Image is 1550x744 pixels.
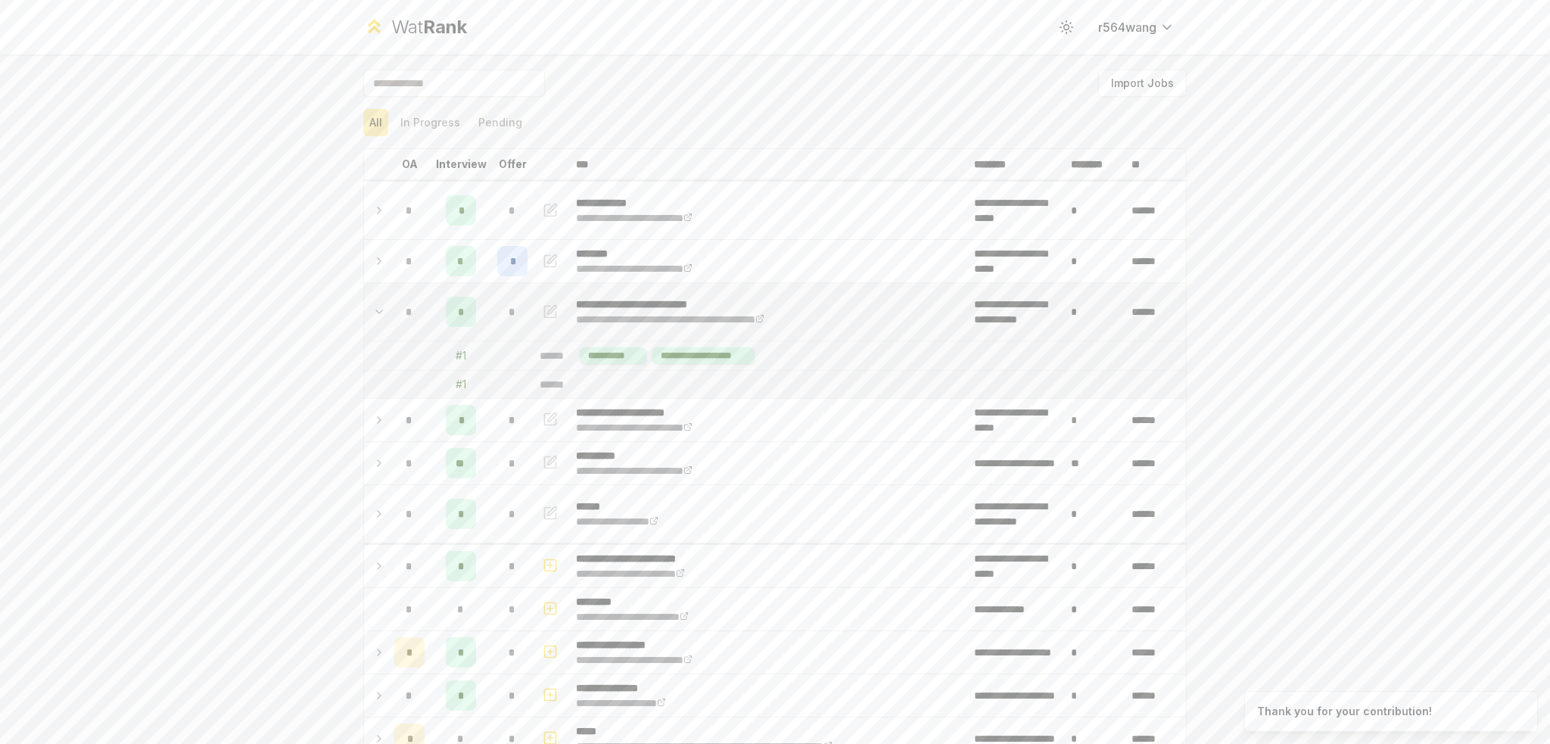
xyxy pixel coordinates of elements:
span: r564wang [1098,18,1156,36]
p: Interview [436,157,487,172]
span: Rank [423,16,467,38]
div: # 1 [456,377,466,392]
div: # 1 [456,348,466,363]
p: OA [402,157,418,172]
div: Thank you for your contribution! [1257,704,1432,719]
button: Import Jobs [1098,70,1187,97]
p: Offer [499,157,527,172]
button: All [363,109,388,136]
button: Pending [472,109,528,136]
button: In Progress [394,109,466,136]
a: WatRank [363,15,467,39]
div: Wat [391,15,467,39]
button: r564wang [1086,14,1187,41]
